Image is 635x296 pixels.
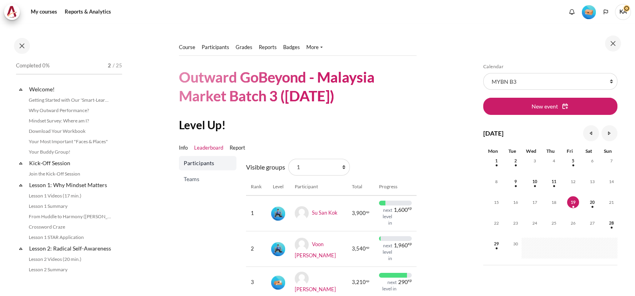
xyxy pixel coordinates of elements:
span: 1,960 [394,243,408,248]
span: Sat [585,148,592,154]
th: Participant [290,178,347,195]
span: 3,540 [352,245,366,253]
span: Collapse [17,159,25,167]
div: Level #3 [271,206,285,221]
span: xp [408,243,412,245]
a: Badges [283,43,300,51]
a: Sunday, 28 September events [605,221,617,225]
span: Collapse [17,85,25,93]
span: 5 [567,155,579,167]
span: / 25 [113,62,122,70]
a: Reports & Analytics [62,4,114,20]
span: 2 [510,155,522,167]
a: Lesson 2 Summary [26,265,113,274]
label: Visible groups [246,162,285,172]
a: Why Outward Performance? [26,106,113,115]
a: Course [179,43,195,51]
a: More [306,43,323,51]
span: 19 [567,196,579,208]
h2: Level Up! [179,118,417,132]
span: 23 [510,217,522,229]
a: Crossword Craze [26,222,113,232]
span: Tue [508,148,516,154]
a: Getting Started with Our 'Smart-Learning' Platform [26,95,113,105]
span: xp [366,247,369,249]
span: 2 [108,62,111,70]
a: Wednesday, 10 September events [529,179,541,184]
span: 7 [605,155,617,167]
span: 4 [548,155,560,167]
a: Today Friday, 19 September [567,200,579,205]
span: 24 [529,217,541,229]
a: Participants [202,43,229,51]
a: Lesson 2: Radical Self-Awareness [28,243,113,254]
a: Level #1 [579,4,599,19]
span: 21 [605,196,617,208]
span: 16 [510,196,522,208]
a: Teams [179,172,236,186]
a: Grades [236,43,252,51]
th: Level [266,178,290,195]
span: xp [366,211,369,213]
span: xp [366,280,369,282]
img: Level #3 [271,207,285,221]
span: 10 [529,176,541,187]
button: New event [483,98,617,114]
a: Participants [179,156,236,170]
span: xp [408,279,412,282]
a: Thursday, 11 September events [548,179,560,184]
a: Lesson 1 STAR Application [26,233,113,242]
img: Level #1 [582,5,596,19]
a: Tuesday, 2 September events [510,158,522,163]
th: Rank [246,178,266,195]
a: Lesson 1 Videos (17 min.) [26,191,113,201]
span: 11 [548,176,560,187]
a: Lesson 1 Summary [26,201,113,211]
span: 26 [567,217,579,229]
td: 1 [246,195,266,231]
span: 1,600 [394,207,408,213]
div: Level #2 [271,275,285,290]
a: Join the Kick-Off Session [26,169,113,179]
td: Today [560,196,579,217]
a: Voon [PERSON_NAME] [295,241,336,259]
span: 25 [548,217,560,229]
a: Welcome! [28,84,113,95]
a: My courses [28,4,60,20]
a: From Huddle to Harmony ([PERSON_NAME]'s Story) [26,212,113,221]
div: Show notification window with no new notifications [566,6,578,18]
th: Total [347,178,374,195]
span: Completed 0% [16,62,50,70]
span: 8 [490,176,502,187]
a: Mindset Survey: Where am I? [26,116,113,126]
a: Architeck Architeck [4,4,24,20]
a: Download Your Workbook [26,126,113,136]
h4: [DATE] [483,128,504,138]
span: New event [532,102,558,111]
span: Collapse [17,245,25,253]
span: Wed [526,148,536,154]
button: Languages [600,6,612,18]
img: Level #2 [271,276,285,290]
a: Lesson 1: Why Mindset Matters [28,180,113,190]
span: 1 [490,155,502,167]
span: 22 [490,217,502,229]
span: 17 [529,196,541,208]
a: Lesson 2 Videos (20 min.) [26,255,113,264]
span: 29 [490,238,502,250]
img: Level #3 [271,242,285,256]
div: next level in [379,207,392,226]
a: Monday, 1 September events [490,158,502,163]
a: Completed 0% 2 / 25 [16,60,122,83]
span: 290 [398,279,408,285]
a: Info [179,144,188,152]
span: Thu [546,148,555,154]
h1: Outward GoBeyond - Malaysia Market Batch 3 ([DATE]) [179,68,417,105]
div: next level in [379,279,396,292]
span: 15 [490,196,502,208]
span: Teams [184,175,233,183]
section: Blocks [483,63,617,287]
span: 12 [567,176,579,187]
a: Kick-Off Session [28,158,113,168]
a: Your Buddy Group! [26,147,113,157]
